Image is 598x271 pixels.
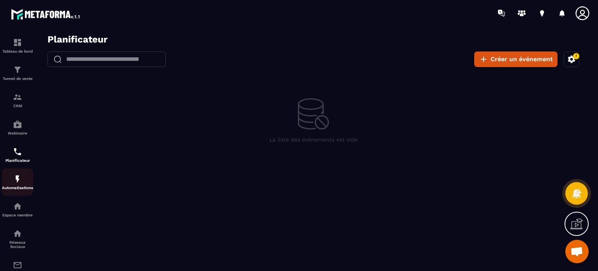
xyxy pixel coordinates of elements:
p: Tunnel de vente [2,76,33,81]
p: CRM [2,104,33,108]
img: formation [13,38,22,47]
p: Planificateur [2,158,33,163]
a: social-networksocial-networkRéseaux Sociaux [2,223,33,255]
img: automations [13,120,22,129]
a: automationsautomationsAutomatisations [2,168,33,196]
p: La liste des événements est vide [233,102,321,110]
img: email [13,260,22,270]
p: Automatisations [2,186,33,190]
p: Tableau de bord [2,49,33,53]
a: Ouvrir le chat [565,240,589,263]
a: formationformationTunnel de vente [2,59,33,87]
a: automationsautomationsEspace membre [2,196,33,223]
img: logo [11,7,81,21]
img: social-network [13,229,22,238]
a: automationsautomationsWebinaire [2,114,33,141]
img: formation [13,92,22,102]
p: Réseaux Sociaux [2,240,33,249]
button: Créer un événement [438,18,521,33]
a: formationformationTableau de bord [2,32,33,59]
a: formationformationCRM [2,87,33,114]
img: automations [13,174,22,184]
a: schedulerschedulerPlanificateur [2,141,33,168]
p: Webinaire [2,131,33,135]
img: formation [13,65,22,74]
img: scheduler [13,147,22,156]
img: automations [13,202,22,211]
p: Espace membre [2,213,33,217]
